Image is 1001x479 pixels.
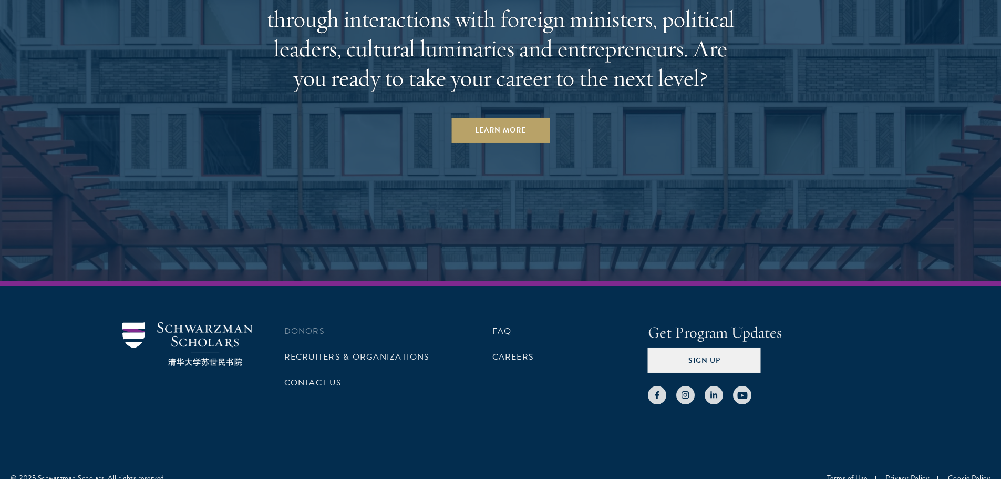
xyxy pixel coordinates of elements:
[284,351,430,363] a: Recruiters & Organizations
[648,322,879,343] h4: Get Program Updates
[492,351,534,363] a: Careers
[451,118,550,143] a: Learn More
[492,325,512,338] a: FAQ
[284,325,325,338] a: Donors
[648,348,761,373] button: Sign Up
[284,376,342,389] a: Contact Us
[122,322,253,366] img: Schwarzman Scholars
